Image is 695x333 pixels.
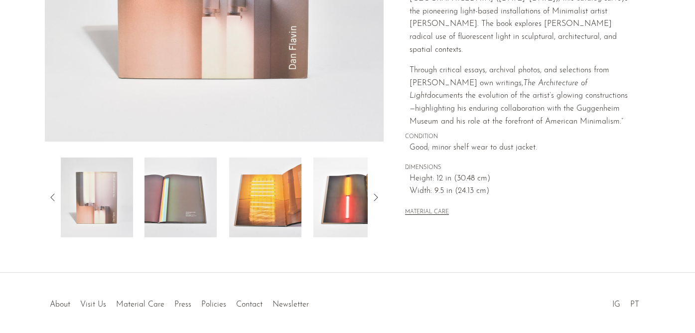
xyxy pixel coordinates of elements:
span: Height: 12 in (30.48 cm) [410,172,629,185]
p: Through critical essays, archival photos, and selections from [PERSON_NAME] own writings, documen... [410,64,629,128]
a: IG [612,301,620,309]
img: The Architecture of Light [313,158,386,237]
a: Visit Us [80,301,106,309]
img: The Architecture of Light [229,158,301,237]
img: The Architecture of Light [61,158,133,237]
span: CONDITION [405,133,629,142]
span: DIMENSIONS [405,164,629,172]
span: Good; minor shelf wear to dust jacket. [410,142,629,155]
span: Width: 9.5 in (24.13 cm) [410,185,629,198]
img: The Architecture of Light [144,158,217,237]
a: Policies [201,301,226,309]
ul: Quick links [45,293,314,312]
a: Material Care [116,301,164,309]
a: PT [630,301,639,309]
a: About [50,301,70,309]
ul: Social Medias [607,293,644,312]
a: Contact [236,301,263,309]
button: MATERIAL CARE [405,209,449,216]
a: Press [174,301,191,309]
